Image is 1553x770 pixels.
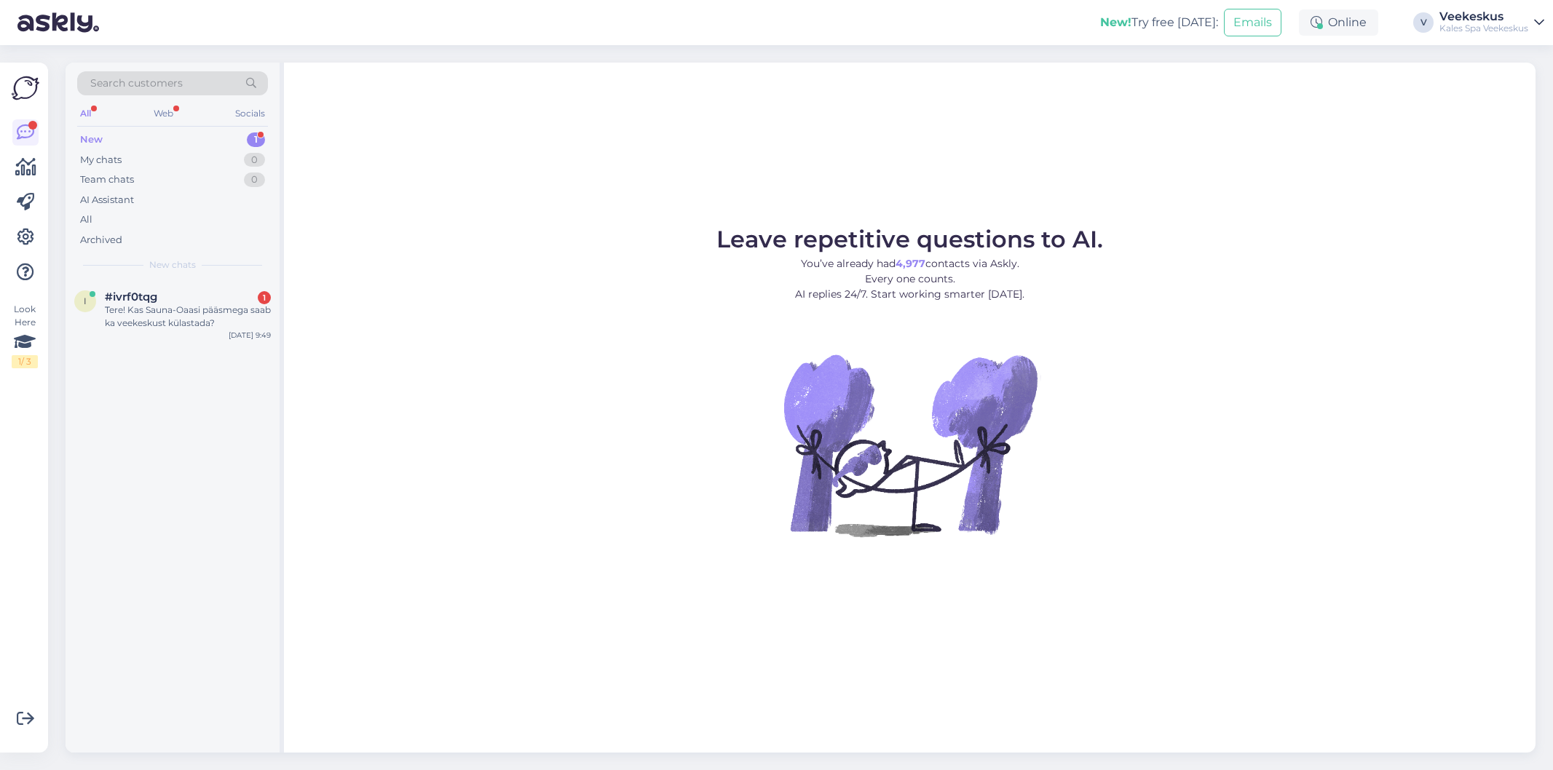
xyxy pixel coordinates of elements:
div: Archived [80,233,122,247]
b: 4,977 [896,257,925,270]
span: New chats [149,258,196,271]
div: 1 [258,291,271,304]
div: Socials [232,104,268,123]
div: [DATE] 9:49 [229,330,271,341]
div: My chats [80,153,122,167]
div: All [80,213,92,227]
div: New [80,132,103,147]
a: VeekeskusKales Spa Veekeskus [1439,11,1544,34]
div: Look Here [12,303,38,368]
div: Team chats [80,172,134,187]
div: Web [151,104,176,123]
div: Veekeskus [1439,11,1528,23]
div: Tere! Kas Sauna-Oaasi pääsmega saab ka veekeskust külastada? [105,303,271,330]
div: 1 [247,132,265,147]
div: 0 [244,153,265,167]
div: All [77,104,94,123]
img: Askly Logo [12,74,39,102]
div: Kales Spa Veekeskus [1439,23,1528,34]
div: 1 / 3 [12,355,38,368]
b: New! [1100,15,1131,29]
img: No Chat active [779,314,1041,576]
span: Search customers [90,76,183,91]
button: Emails [1224,9,1281,36]
p: You’ve already had contacts via Askly. Every one counts. AI replies 24/7. Start working smarter [... [716,256,1103,302]
div: Online [1299,9,1378,36]
span: Leave repetitive questions to AI. [716,225,1103,253]
div: Try free [DATE]: [1100,14,1218,31]
span: #ivrf0tqg [105,290,157,303]
span: i [84,295,87,306]
div: V [1413,12,1434,33]
div: 0 [244,172,265,187]
div: AI Assistant [80,193,134,207]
